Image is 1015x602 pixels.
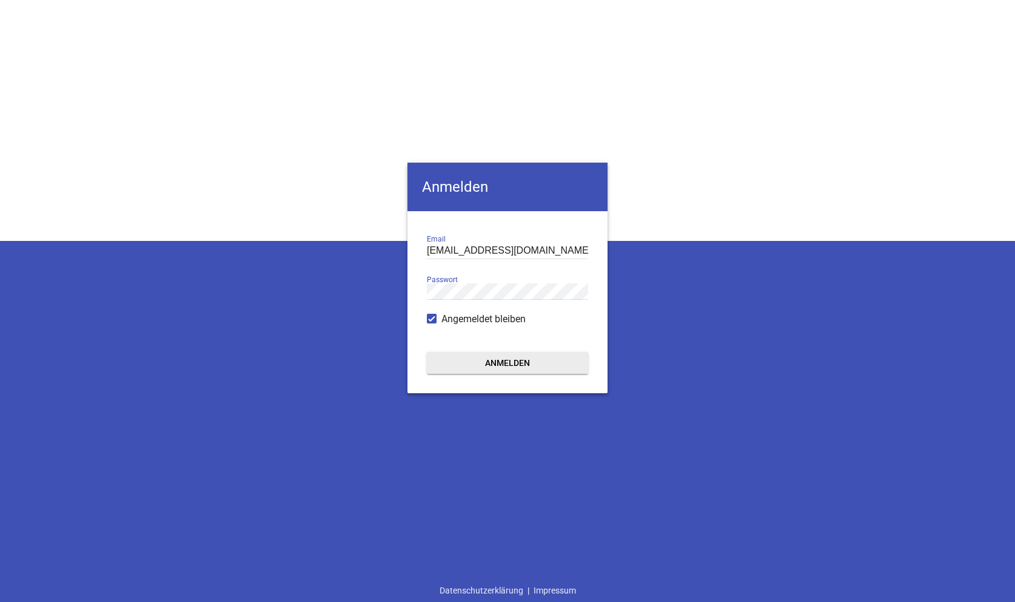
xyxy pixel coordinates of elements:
div: | [435,579,580,602]
button: Anmelden [427,352,588,374]
a: Impressum [529,579,580,602]
span: Angemeldet bleiben [441,312,526,326]
a: Datenschutzerklärung [435,579,528,602]
h4: Anmelden [407,163,608,211]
